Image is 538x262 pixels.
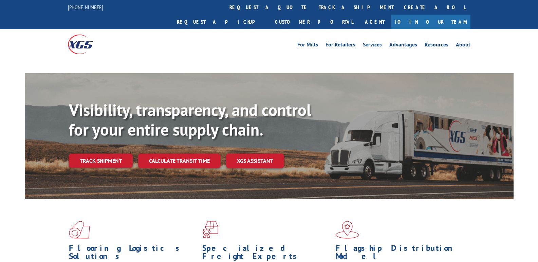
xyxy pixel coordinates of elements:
[456,42,470,49] a: About
[363,42,382,49] a: Services
[69,154,133,168] a: Track shipment
[336,221,359,239] img: xgs-icon-flagship-distribution-model-red
[138,154,221,168] a: Calculate transit time
[297,42,318,49] a: For Mills
[391,15,470,29] a: Join Our Team
[425,42,448,49] a: Resources
[389,42,417,49] a: Advantages
[202,221,218,239] img: xgs-icon-focused-on-flooring-red
[68,4,103,11] a: [PHONE_NUMBER]
[172,15,270,29] a: Request a pickup
[270,15,358,29] a: Customer Portal
[226,154,284,168] a: XGS ASSISTANT
[358,15,391,29] a: Agent
[69,221,90,239] img: xgs-icon-total-supply-chain-intelligence-red
[69,99,311,140] b: Visibility, transparency, and control for your entire supply chain.
[326,42,355,49] a: For Retailers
